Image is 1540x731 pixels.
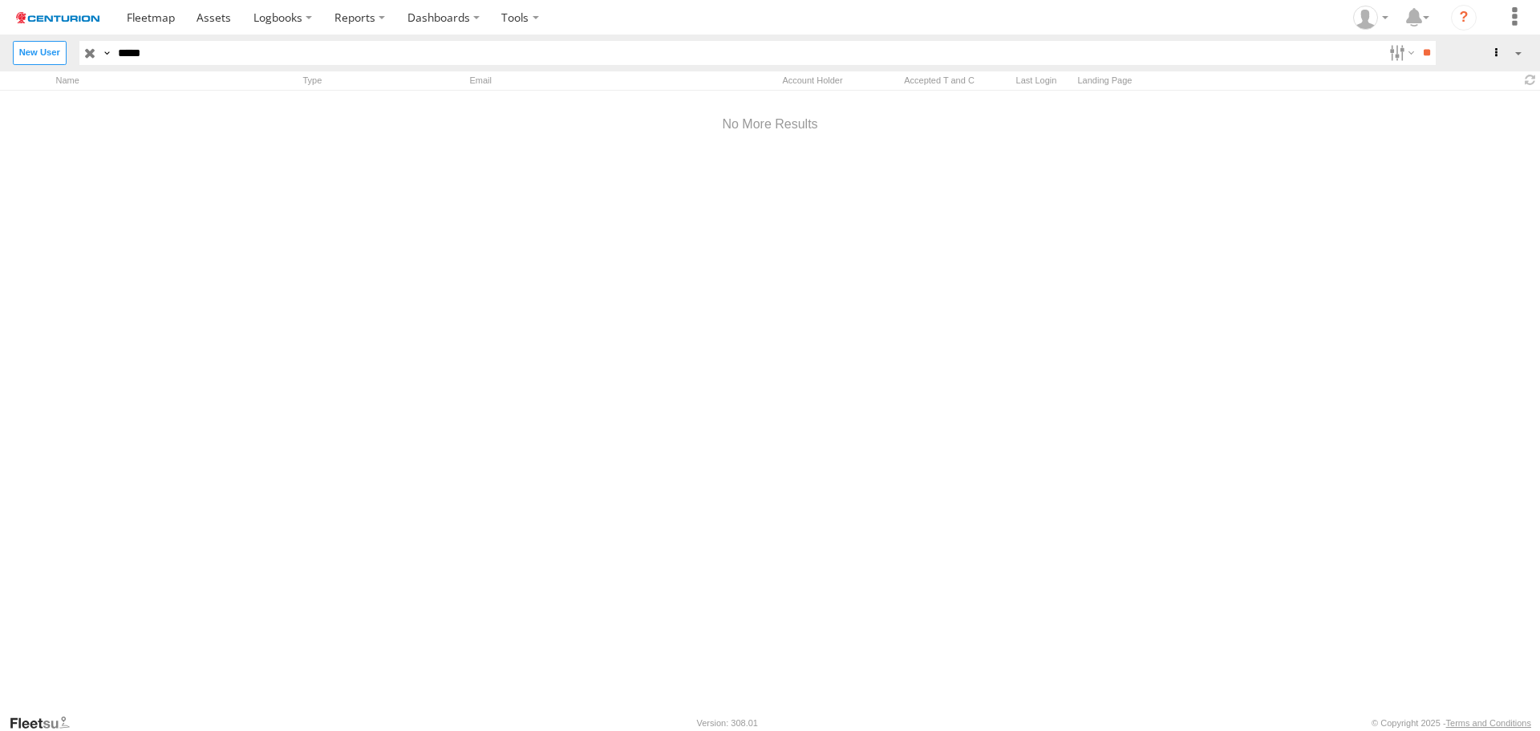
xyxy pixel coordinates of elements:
div: Version: 308.01 [697,718,758,728]
a: Visit our Website [9,715,83,731]
div: Has user accepted Terms and Conditions [879,73,999,88]
div: © Copyright 2025 - [1372,718,1531,728]
img: logo.svg [16,12,99,23]
div: Email [465,73,746,88]
div: Type [298,73,459,88]
a: Terms and Conditions [1446,718,1531,728]
div: Last Login [1006,73,1067,88]
label: Search Filter Options [1383,41,1417,64]
span: Refresh [1521,73,1540,88]
div: John Maglantay [1347,6,1394,30]
label: Create New User [13,41,67,64]
div: Account Holder [752,73,873,88]
div: Name [51,73,292,88]
label: Search Query [100,41,113,64]
div: Landing Page [1073,73,1514,88]
i: ? [1451,5,1477,30]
